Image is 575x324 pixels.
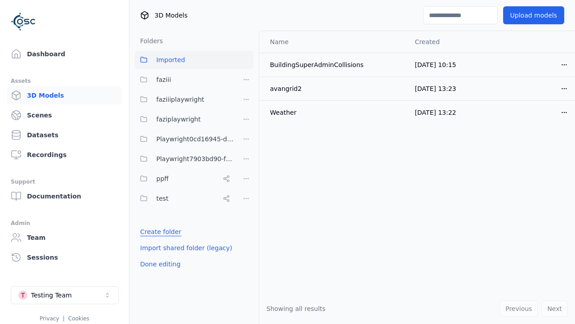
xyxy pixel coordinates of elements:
[31,291,72,300] div: Testing Team
[135,90,234,108] button: faziiiplaywright
[407,31,491,53] th: Created
[135,170,234,188] button: ppff
[270,108,400,117] div: Weather
[140,243,232,252] a: Import shared folder (legacy)
[11,76,118,86] div: Assets
[135,256,186,272] button: Done editing
[270,60,400,69] div: BuildingSuperAdminCollisions
[40,315,59,322] a: Privacy
[11,218,118,229] div: Admin
[156,94,204,105] span: faziiiplaywright
[135,36,163,45] h3: Folders
[135,240,238,256] button: Import shared folder (legacy)
[68,315,89,322] a: Cookies
[156,54,185,65] span: Imported
[63,315,65,322] span: |
[7,126,122,144] a: Datasets
[156,153,234,164] span: Playwright7903bd90-f1ee-40e5-8689-7a943bbd43ef
[7,248,122,266] a: Sessions
[155,11,187,20] span: 3D Models
[415,85,456,92] span: [DATE] 13:23
[135,51,253,69] button: Imported
[156,134,234,144] span: Playwright0cd16945-d24c-45f9-a8ba-c74193e3fd84
[135,110,234,128] button: faziplaywright
[7,146,122,164] a: Recordings
[7,86,122,104] a: 3D Models
[7,229,122,247] a: Team
[7,187,122,205] a: Documentation
[266,305,326,312] span: Showing all results
[156,193,168,204] span: test
[270,84,400,93] div: avangrid2
[503,6,564,24] button: Upload models
[7,45,122,63] a: Dashboard
[156,74,171,85] span: faziii
[135,71,234,89] button: faziii
[18,291,27,300] div: T
[11,9,36,34] img: Logo
[140,227,181,236] a: Create folder
[415,61,456,68] span: [DATE] 10:15
[156,173,168,184] span: ppff
[135,189,234,207] button: test
[135,150,234,168] button: Playwright7903bd90-f1ee-40e5-8689-7a943bbd43ef
[415,109,456,116] span: [DATE] 13:22
[135,224,187,240] button: Create folder
[11,176,118,187] div: Support
[259,31,407,53] th: Name
[11,286,119,304] button: Select a workspace
[156,114,201,125] span: faziplaywright
[7,106,122,124] a: Scenes
[135,130,234,148] button: Playwright0cd16945-d24c-45f9-a8ba-c74193e3fd84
